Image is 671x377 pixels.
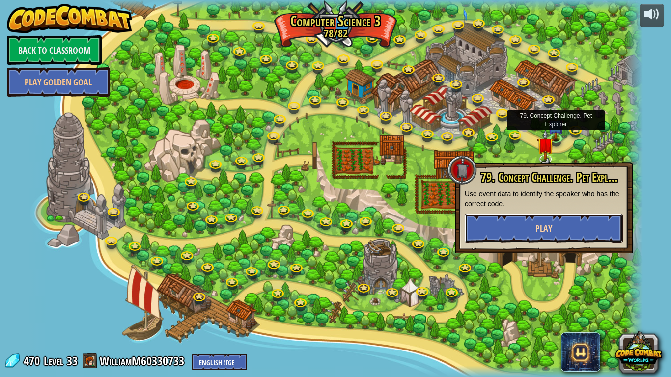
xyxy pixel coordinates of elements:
[44,353,63,369] span: Level
[465,189,623,209] p: Use event data to identify the speaker who has the correct code.
[481,169,625,186] span: 79. Concept Challenge. Pet Explorer
[640,4,664,27] button: Adjust volume
[24,353,43,369] span: 470
[67,353,78,369] span: 33
[465,214,623,243] button: Play
[539,157,557,187] img: level-banner-unstarted.png
[548,112,564,139] img: level-banner-unstarted-subscriber.png
[100,353,187,369] a: WilliamM60330733
[7,4,133,33] img: CodeCombat - Learn how to code by playing a game
[7,67,110,97] a: Play Golden Goal
[537,130,555,160] img: level-banner-unstarted.png
[535,222,552,235] span: Play
[7,35,102,65] a: Back to Classroom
